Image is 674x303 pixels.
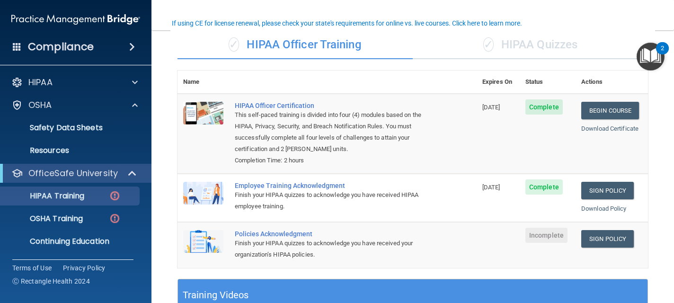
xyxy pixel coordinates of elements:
[477,71,520,94] th: Expires On
[63,263,106,273] a: Privacy Policy
[6,123,135,133] p: Safety Data Sheets
[11,77,138,88] a: HIPAA
[229,37,239,52] span: ✓
[576,71,648,94] th: Actions
[109,213,121,224] img: danger-circle.6113f641.png
[28,77,53,88] p: HIPAA
[482,104,500,111] span: [DATE]
[28,40,94,53] h4: Compliance
[235,189,429,212] div: Finish your HIPAA quizzes to acknowledge you have received HIPAA employee training.
[637,43,665,71] button: Open Resource Center, 2 new notifications
[581,205,627,212] a: Download Policy
[11,258,138,270] a: Settings
[12,263,52,273] a: Terms of Use
[235,238,429,260] div: Finish your HIPAA quizzes to acknowledge you have received your organization’s HIPAA policies.
[170,18,523,28] button: If using CE for license renewal, please check your state's requirements for online vs. live cours...
[581,230,634,248] a: Sign Policy
[482,184,500,191] span: [DATE]
[6,237,135,246] p: Continuing Education
[235,109,429,155] div: This self-paced training is divided into four (4) modules based on the HIPAA, Privacy, Security, ...
[109,190,121,202] img: danger-circle.6113f641.png
[525,228,568,243] span: Incomplete
[177,71,229,94] th: Name
[11,10,140,29] img: PMB logo
[661,48,664,61] div: 2
[6,146,135,155] p: Resources
[235,182,429,189] div: Employee Training Acknowledgment
[28,99,52,111] p: OSHA
[413,31,648,59] div: HIPAA Quizzes
[235,155,429,166] div: Completion Time: 2 hours
[525,179,563,195] span: Complete
[235,102,429,109] a: HIPAA Officer Certification
[12,276,90,286] span: Ⓒ Rectangle Health 2024
[483,37,494,52] span: ✓
[520,71,576,94] th: Status
[28,258,63,270] p: Settings
[11,168,137,179] a: OfficeSafe University
[581,125,639,132] a: Download Certificate
[177,31,413,59] div: HIPAA Officer Training
[6,214,83,223] p: OSHA Training
[581,102,639,119] a: Begin Course
[172,20,522,27] div: If using CE for license renewal, please check your state's requirements for online vs. live cours...
[11,99,138,111] a: OSHA
[581,182,634,199] a: Sign Policy
[235,230,429,238] div: Policies Acknowledgment
[28,168,118,179] p: OfficeSafe University
[525,99,563,115] span: Complete
[6,191,84,201] p: HIPAA Training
